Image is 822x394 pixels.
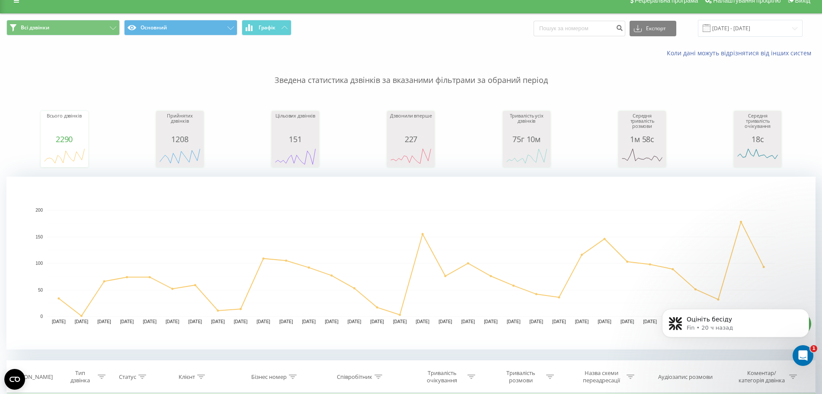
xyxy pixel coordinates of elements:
svg: A chart. [6,177,816,350]
div: Середня тривалість розмови [620,113,664,135]
div: Співробітник [337,373,372,381]
div: Цільових дзвінків [274,113,317,135]
div: 75г 10м [505,135,548,143]
text: [DATE] [189,319,202,324]
div: Всього дзвінків [43,113,86,135]
text: [DATE] [143,319,157,324]
div: Тривалість усіх дзвінків [505,113,548,135]
div: [PERSON_NAME] [9,373,53,381]
text: [DATE] [461,319,475,324]
div: 151 [274,135,317,143]
div: Аудіозапис розмови [658,373,713,381]
div: Дзвонили вперше [389,113,432,135]
div: Прийнятих дзвінків [158,113,202,135]
text: [DATE] [643,319,657,324]
text: [DATE] [97,319,111,324]
input: Пошук за номером [534,21,625,36]
span: Графік [259,25,275,31]
text: [DATE] [598,319,611,324]
span: Всі дзвінки [21,24,49,31]
div: Клієнт [179,373,195,381]
text: [DATE] [416,319,430,324]
span: 1 [810,345,817,352]
text: [DATE] [620,319,634,324]
svg: A chart. [620,143,664,169]
text: [DATE] [279,319,293,324]
div: Бізнес номер [251,373,287,381]
svg: A chart. [274,143,317,169]
div: Статус [119,373,136,381]
text: [DATE] [552,319,566,324]
text: [DATE] [211,319,225,324]
div: 2290 [43,135,86,143]
div: 1208 [158,135,202,143]
div: 227 [389,135,432,143]
svg: A chart. [736,143,779,169]
button: Графік [242,20,291,35]
text: [DATE] [530,319,544,324]
svg: A chart. [43,143,86,169]
text: [DATE] [348,319,361,324]
div: Коментар/категорія дзвінка [736,369,787,384]
text: [DATE] [234,319,248,324]
p: Зведена статистика дзвінків за вказаними фільтрами за обраний період [6,57,816,86]
text: [DATE] [52,319,66,324]
svg: A chart. [505,143,548,169]
text: [DATE] [370,319,384,324]
button: Open CMP widget [4,369,25,390]
button: Основний [124,20,237,35]
text: [DATE] [507,319,521,324]
iframe: Intercom live chat [793,345,813,366]
text: [DATE] [256,319,270,324]
iframe: Intercom notifications сообщение [649,291,822,371]
div: 18с [736,135,779,143]
text: [DATE] [575,319,589,324]
text: [DATE] [120,319,134,324]
text: [DATE] [302,319,316,324]
svg: A chart. [158,143,202,169]
text: [DATE] [325,319,339,324]
text: 200 [35,208,43,213]
text: [DATE] [166,319,179,324]
div: Тривалість розмови [498,369,544,384]
div: Тривалість очікування [419,369,465,384]
text: [DATE] [75,319,89,324]
button: Експорт [630,21,676,36]
text: 100 [35,261,43,266]
text: [DATE] [484,319,498,324]
div: Назва схеми переадресації [578,369,624,384]
a: Коли дані можуть відрізнятися вiд інших систем [667,49,816,57]
div: Середня тривалість очікування [736,113,779,135]
text: 50 [38,288,43,292]
svg: A chart. [389,143,432,169]
div: Тип дзвінка [65,369,96,384]
div: 1м 58с [620,135,664,143]
text: 0 [40,314,43,319]
button: Всі дзвінки [6,20,120,35]
text: [DATE] [438,319,452,324]
text: 150 [35,235,43,239]
text: [DATE] [393,319,407,324]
